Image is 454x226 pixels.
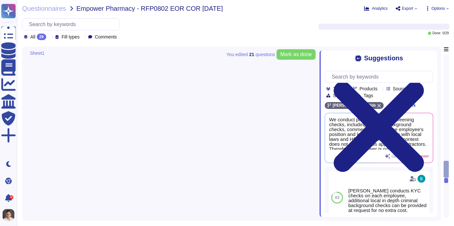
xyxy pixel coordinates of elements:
span: Sheet1 [30,51,44,55]
button: Analytics [364,6,388,11]
div: 29 [37,34,46,40]
span: Questionnaires [22,5,66,12]
button: user [1,208,19,222]
button: Mark as done [277,49,316,60]
input: Search by keywords [328,71,433,83]
span: 0 / 29 [443,32,449,35]
span: 83 [335,196,339,200]
span: Done: [433,32,441,35]
span: Analytics [372,7,388,10]
b: 21 [249,52,254,57]
span: Options [432,7,445,10]
span: Fill types [62,35,79,39]
div: 9+ [9,195,13,199]
div: [PERSON_NAME] conducts KYC checks on each employee, additional local in depth criminal background... [348,188,427,213]
span: Export [402,7,413,10]
input: Search by keywords [26,19,120,30]
img: user [3,209,14,221]
img: user [418,175,425,183]
span: Mark as done [280,52,312,57]
span: You edited question s [226,52,275,57]
span: Comments [95,35,117,39]
span: Empower Pharmacy - RFP0802 EOR COR [DATE] [77,5,223,12]
span: All [30,35,35,39]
